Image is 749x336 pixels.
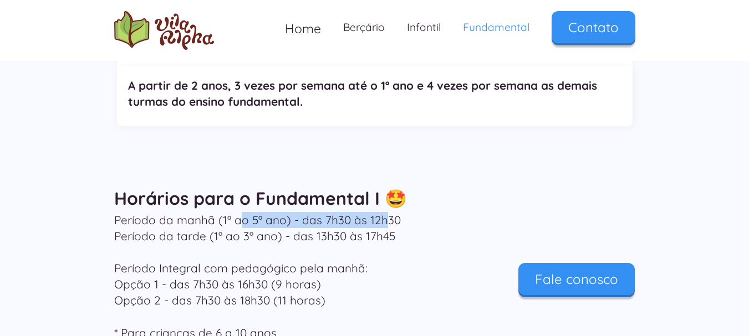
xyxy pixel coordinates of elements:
[114,11,214,50] a: home
[117,66,633,126] nav: A partir de qual idade tem aulas de inglês e quantas vezes por semana?
[274,11,332,46] a: Home
[128,78,597,108] strong: A partir de 2 anos, 3 vezes por semana até o 1º ano e 4 vezes por semana as demais turmas do ensi...
[332,11,396,44] a: Berçário
[285,20,321,37] span: Home
[114,11,214,50] img: logo Escola Vila Alpha
[518,263,635,295] a: Fale conosco
[552,11,635,43] a: Contato
[452,11,541,44] a: Fundamental
[396,11,452,44] a: Infantil
[114,190,635,206] h3: Horários para o Fundamental I 🤩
